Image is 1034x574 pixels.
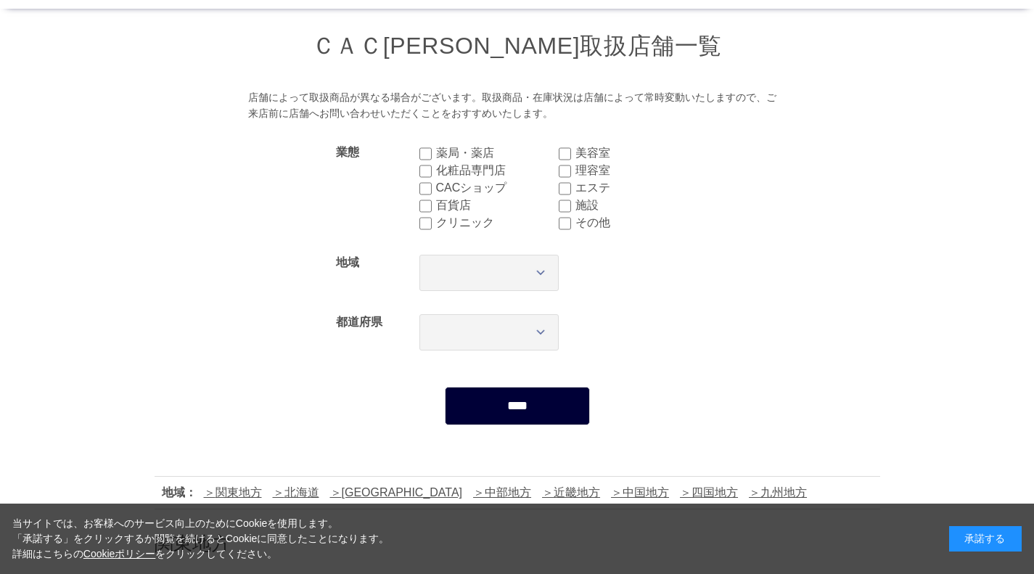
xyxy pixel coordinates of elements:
label: 地域 [336,256,359,268]
a: 近畿地方 [542,486,600,499]
label: 薬局・薬店 [436,144,559,162]
label: クリニック [436,214,559,231]
label: その他 [575,214,698,231]
label: CACショップ [436,179,559,197]
label: 施設 [575,197,698,214]
h1: ＣＡＣ[PERSON_NAME]取扱店舗一覧 [155,30,880,62]
div: 当サイトでは、お客様へのサービス向上のためにCookieを使用します。 「承諾する」をクリックするか閲覧を続けるとCookieに同意したことになります。 詳細はこちらの をクリックしてください。 [12,516,390,562]
a: 四国地方 [680,486,738,499]
div: 承諾する [949,526,1022,552]
a: 九州地方 [749,486,807,499]
label: 都道府県 [336,316,382,328]
div: 店舗によって取扱商品が異なる場合がございます。取扱商品・在庫状況は店舗によって常時変動いたしますので、ご来店前に店舗へお問い合わせいただくことをおすすめいたします。 [248,90,786,121]
label: 百貨店 [436,197,559,214]
a: 中国地方 [611,486,669,499]
a: [GEOGRAPHIC_DATA] [330,486,463,499]
a: 北海道 [273,486,319,499]
a: Cookieポリシー [83,548,156,559]
a: 中部地方 [473,486,531,499]
a: 関東地方 [204,486,262,499]
label: エステ [575,179,698,197]
label: 美容室 [575,144,698,162]
label: 化粧品専門店 [436,162,559,179]
label: 業態 [336,146,359,158]
label: 理容室 [575,162,698,179]
div: 地域： [162,484,197,501]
